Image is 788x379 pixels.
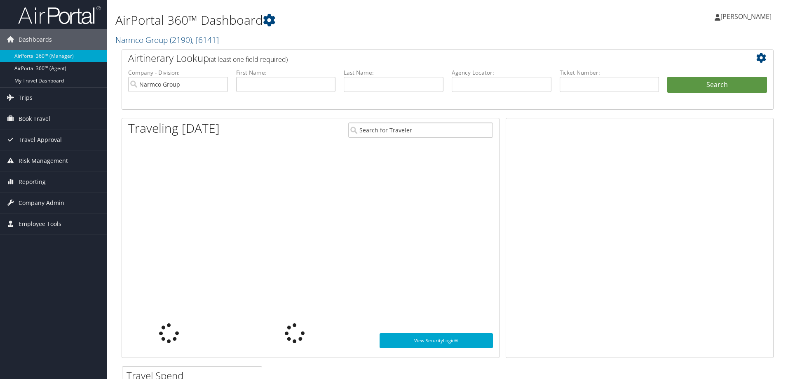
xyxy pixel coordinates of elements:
[19,214,61,234] span: Employee Tools
[19,151,68,171] span: Risk Management
[19,29,52,50] span: Dashboards
[128,120,220,137] h1: Traveling [DATE]
[19,193,64,213] span: Company Admin
[380,333,493,348] a: View SecurityLogic®
[715,4,780,29] a: [PERSON_NAME]
[667,77,767,93] button: Search
[19,87,33,108] span: Trips
[192,34,219,45] span: , [ 6141 ]
[18,5,101,25] img: airportal-logo.png
[19,108,50,129] span: Book Travel
[560,68,659,77] label: Ticket Number:
[115,34,219,45] a: Narmco Group
[128,51,713,65] h2: Airtinerary Lookup
[19,129,62,150] span: Travel Approval
[19,172,46,192] span: Reporting
[115,12,558,29] h1: AirPortal 360™ Dashboard
[170,34,192,45] span: ( 2190 )
[209,55,288,64] span: (at least one field required)
[344,68,443,77] label: Last Name:
[236,68,336,77] label: First Name:
[452,68,551,77] label: Agency Locator:
[128,68,228,77] label: Company - Division:
[348,122,493,138] input: Search for Traveler
[720,12,772,21] span: [PERSON_NAME]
